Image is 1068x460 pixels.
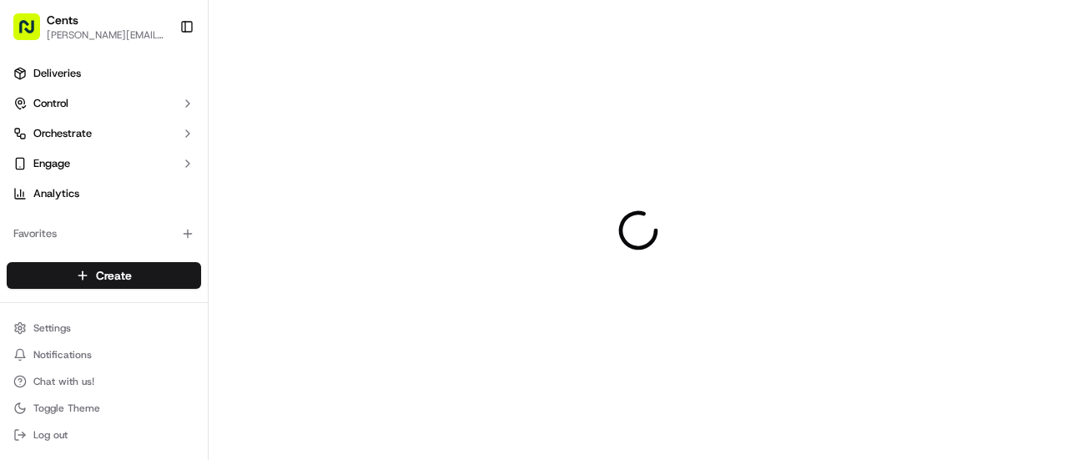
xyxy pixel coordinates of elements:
button: Cents [47,12,78,28]
span: Settings [33,321,71,335]
button: Create [7,262,201,289]
button: Cents[PERSON_NAME][EMAIL_ADDRESS][PERSON_NAME][DOMAIN_NAME] [7,7,173,47]
button: [PERSON_NAME][EMAIL_ADDRESS][PERSON_NAME][DOMAIN_NAME] [47,28,166,42]
button: Orchestrate [7,120,201,147]
span: Deliveries [33,66,81,81]
span: Toggle Theme [33,402,100,415]
span: Chat with us! [33,375,94,388]
a: Deliveries [7,60,201,87]
span: Engage [33,156,70,171]
span: Control [33,96,68,111]
span: Create [96,267,132,284]
button: Settings [7,316,201,340]
span: Log out [33,428,68,442]
span: Analytics [33,186,79,201]
button: Toggle Theme [7,397,201,420]
div: Favorites [7,220,201,247]
span: Orchestrate [33,126,92,141]
button: Notifications [7,343,201,366]
button: Engage [7,150,201,177]
button: Control [7,90,201,117]
a: Analytics [7,180,201,207]
button: Chat with us! [7,370,201,393]
span: Notifications [33,348,92,361]
button: Log out [7,423,201,447]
